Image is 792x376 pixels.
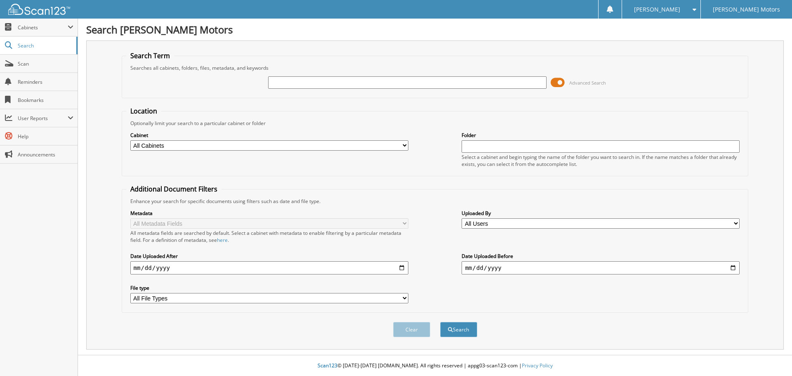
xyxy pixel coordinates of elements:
label: Date Uploaded After [130,253,408,260]
span: Help [18,133,73,140]
button: Clear [393,322,430,337]
span: [PERSON_NAME] [634,7,680,12]
span: Bookmarks [18,97,73,104]
button: Search [440,322,477,337]
div: Searches all cabinets, folders, files, metadata, and keywords [126,64,744,71]
input: start [130,261,408,274]
img: scan123-logo-white.svg [8,4,70,15]
a: Privacy Policy [522,362,553,369]
span: Cabinets [18,24,68,31]
span: Advanced Search [569,80,606,86]
div: Optionally limit your search to a particular cabinet or folder [126,120,744,127]
span: User Reports [18,115,68,122]
label: Folder [462,132,740,139]
span: Announcements [18,151,73,158]
div: All metadata fields are searched by default. Select a cabinet with metadata to enable filtering b... [130,229,408,244]
label: Metadata [130,210,408,217]
span: Reminders [18,78,73,85]
span: Scan [18,60,73,67]
label: Date Uploaded Before [462,253,740,260]
label: File type [130,284,408,291]
div: Select a cabinet and begin typing the name of the folder you want to search in. If the name match... [462,154,740,168]
h1: Search [PERSON_NAME] Motors [86,23,784,36]
legend: Additional Document Filters [126,184,222,194]
span: [PERSON_NAME] Motors [713,7,780,12]
input: end [462,261,740,274]
label: Uploaded By [462,210,740,217]
span: Search [18,42,72,49]
span: Scan123 [318,362,337,369]
legend: Search Term [126,51,174,60]
a: here [217,236,228,244]
div: © [DATE]-[DATE] [DOMAIN_NAME]. All rights reserved | appg03-scan123-com | [78,356,792,376]
legend: Location [126,106,161,116]
div: Enhance your search for specific documents using filters such as date and file type. [126,198,744,205]
label: Cabinet [130,132,408,139]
